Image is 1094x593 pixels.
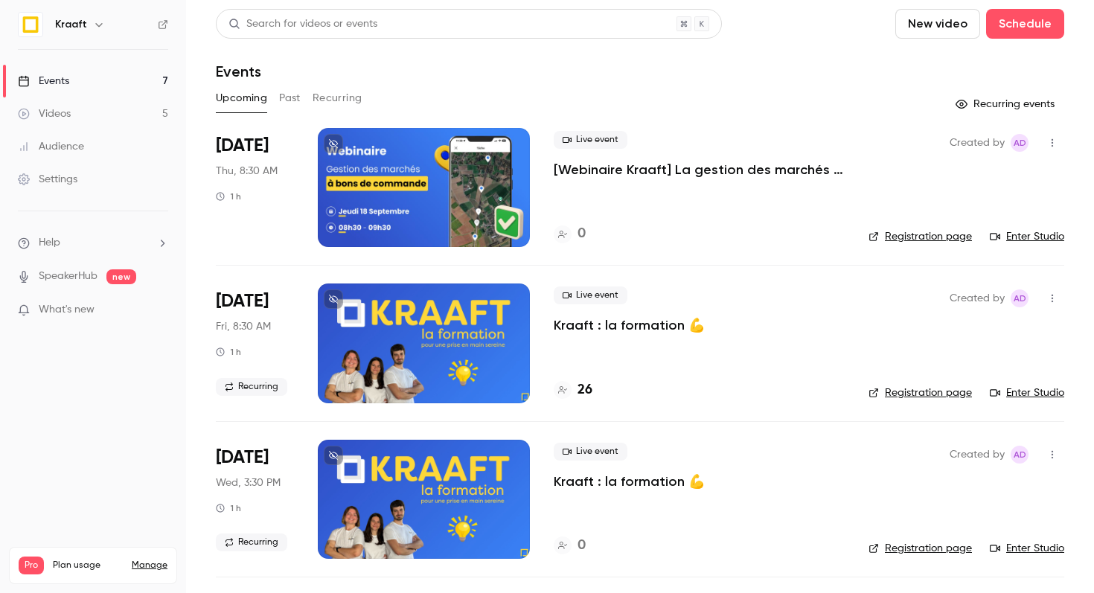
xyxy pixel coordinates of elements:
[554,443,627,461] span: Live event
[1014,134,1026,152] span: Ad
[18,172,77,187] div: Settings
[216,86,267,110] button: Upcoming
[216,128,294,247] div: Sep 18 Thu, 8:30 AM (Europe/Paris)
[19,557,44,574] span: Pro
[106,269,136,284] span: new
[313,86,362,110] button: Recurring
[554,472,705,490] a: Kraaft : la formation 💪
[554,224,586,244] a: 0
[216,283,294,403] div: Sep 19 Fri, 8:30 AM (Europe/Paris)
[216,164,278,179] span: Thu, 8:30 AM
[39,302,95,318] span: What's new
[18,139,84,154] div: Audience
[1014,446,1026,464] span: Ad
[578,224,586,244] h4: 0
[554,380,592,400] a: 26
[216,440,294,559] div: Oct 1 Wed, 3:30 PM (Europe/Paris)
[990,385,1064,400] a: Enter Studio
[216,190,241,202] div: 1 h
[216,446,269,469] span: [DATE]
[1011,446,1029,464] span: Alice de Guyenro
[1011,289,1029,307] span: Alice de Guyenro
[216,475,281,490] span: Wed, 3:30 PM
[18,106,71,121] div: Videos
[554,286,627,304] span: Live event
[216,289,269,313] span: [DATE]
[986,9,1064,39] button: Schedule
[216,134,269,158] span: [DATE]
[150,304,168,317] iframe: Noticeable Trigger
[554,131,627,149] span: Live event
[869,229,972,244] a: Registration page
[39,235,60,251] span: Help
[950,289,1005,307] span: Created by
[19,13,42,36] img: Kraaft
[216,62,261,80] h1: Events
[990,541,1064,556] a: Enter Studio
[949,92,1064,116] button: Recurring events
[950,446,1005,464] span: Created by
[18,74,69,89] div: Events
[1014,289,1026,307] span: Ad
[55,17,87,32] h6: Kraaft
[869,385,972,400] a: Registration page
[18,235,168,251] li: help-dropdown-opener
[1011,134,1029,152] span: Alice de Guyenro
[869,541,972,556] a: Registration page
[895,9,980,39] button: New video
[216,533,287,551] span: Recurring
[216,502,241,514] div: 1 h
[554,316,705,334] a: Kraaft : la formation 💪
[554,161,845,179] a: [Webinaire Kraaft] La gestion des marchés à bon de commande et des petites interventions
[132,560,167,571] a: Manage
[990,229,1064,244] a: Enter Studio
[39,269,97,284] a: SpeakerHub
[950,134,1005,152] span: Created by
[554,536,586,556] a: 0
[279,86,301,110] button: Past
[578,380,592,400] h4: 26
[216,346,241,358] div: 1 h
[53,560,123,571] span: Plan usage
[228,16,377,32] div: Search for videos or events
[578,536,586,556] h4: 0
[216,319,271,334] span: Fri, 8:30 AM
[216,378,287,396] span: Recurring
